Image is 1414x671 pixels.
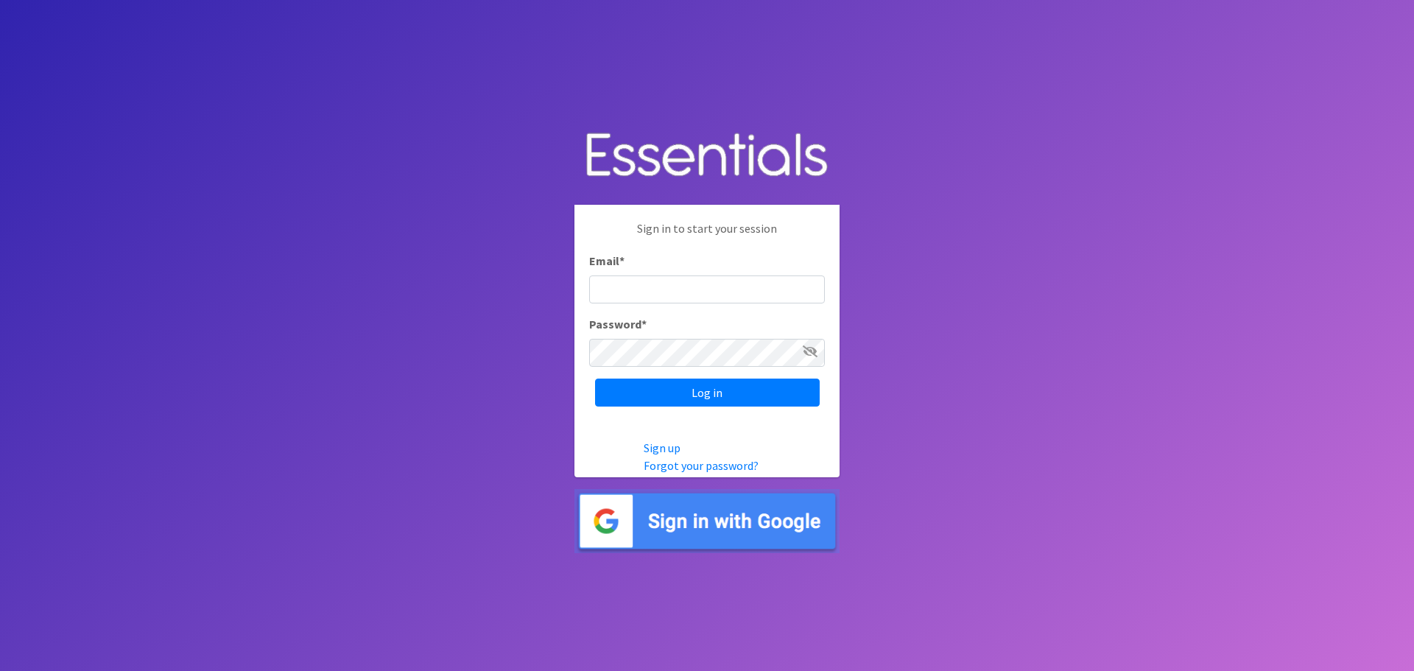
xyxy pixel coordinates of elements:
[641,317,647,331] abbr: required
[574,118,840,194] img: Human Essentials
[589,315,647,333] label: Password
[595,379,820,407] input: Log in
[574,489,840,553] img: Sign in with Google
[644,440,680,455] a: Sign up
[619,253,625,268] abbr: required
[589,219,825,252] p: Sign in to start your session
[644,458,759,473] a: Forgot your password?
[589,252,625,270] label: Email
